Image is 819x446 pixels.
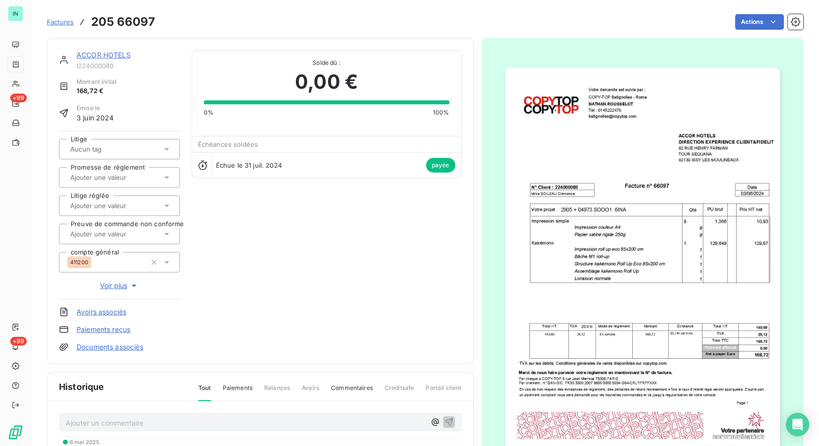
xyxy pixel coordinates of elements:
span: Échue le 31 juil. 2024 [216,161,282,169]
span: Commentaires [331,384,373,400]
span: Voir plus [100,281,139,291]
a: Documents associés [77,342,143,352]
a: Paiements reçus [77,325,130,334]
h3: 205 66097 [91,13,155,31]
span: Creditsafe [385,384,414,400]
span: Portail client [426,384,461,400]
span: +99 [10,94,27,102]
span: Solde dû : [204,58,449,67]
span: payée [426,158,455,173]
span: Montant initial [77,78,117,86]
img: Logo LeanPay [8,425,23,440]
button: Voir plus [59,280,180,291]
span: Émise le [77,104,114,113]
input: Ajouter une valeur [69,173,167,182]
button: Actions [735,14,784,30]
a: Avoirs associés [77,307,126,317]
span: 3 juin 2024 [77,113,114,123]
a: Factures [47,17,74,27]
span: Tout [198,384,211,401]
span: Échéances soldées [198,140,258,148]
span: Factures [47,18,74,26]
input: Aucun tag [69,145,128,154]
span: Historique [59,380,104,393]
span: 6 mai 2025 [70,439,100,445]
span: 411200 [70,259,88,265]
a: ACCOR HOTELS [77,51,131,59]
input: Ajouter une valeur [69,201,167,210]
span: +99 [10,337,27,346]
span: I224000080 [77,62,180,70]
span: 168,72 € [77,86,117,96]
div: Open Intercom Messenger [786,413,809,436]
div: IN [8,6,23,21]
span: 0,00 € [295,67,358,97]
span: 0% [204,108,214,117]
span: Avoirs [302,384,319,400]
span: Paiements [223,384,253,400]
span: Relances [264,384,290,400]
input: Ajouter une valeur [69,230,167,238]
span: 100% [433,108,449,117]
